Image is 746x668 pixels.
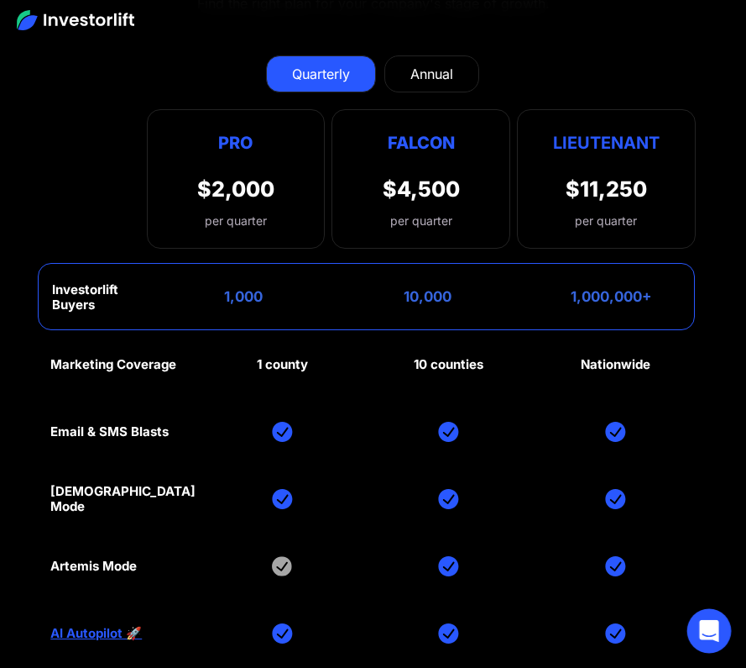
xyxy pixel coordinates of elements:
[292,64,350,84] div: Quarterly
[50,484,196,514] div: [DEMOGRAPHIC_DATA] Mode
[383,176,460,202] div: $4,500
[388,127,455,160] div: Falcon
[410,64,453,84] div: Annual
[687,609,732,654] div: Open Intercom Messenger
[50,626,142,641] a: AI Autopilot 🚀
[197,211,274,231] div: per quarter
[50,424,169,439] div: Email & SMS Blasts
[50,559,137,574] div: Artemis Mode
[50,357,176,372] div: Marketing Coverage
[414,357,483,372] div: 10 counties
[197,176,274,202] div: $2,000
[566,176,647,202] div: $11,250
[575,211,637,231] div: per quarter
[257,357,308,372] div: 1 county
[557,288,652,305] div: 1,000,000+
[581,357,650,372] div: Nationwide
[390,288,451,305] div: 10,000
[211,288,263,305] div: 1,000
[553,133,660,153] strong: Lieutenant
[390,211,452,231] div: per quarter
[197,127,274,160] div: Pro
[52,282,141,313] div: Investorlift Buyers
